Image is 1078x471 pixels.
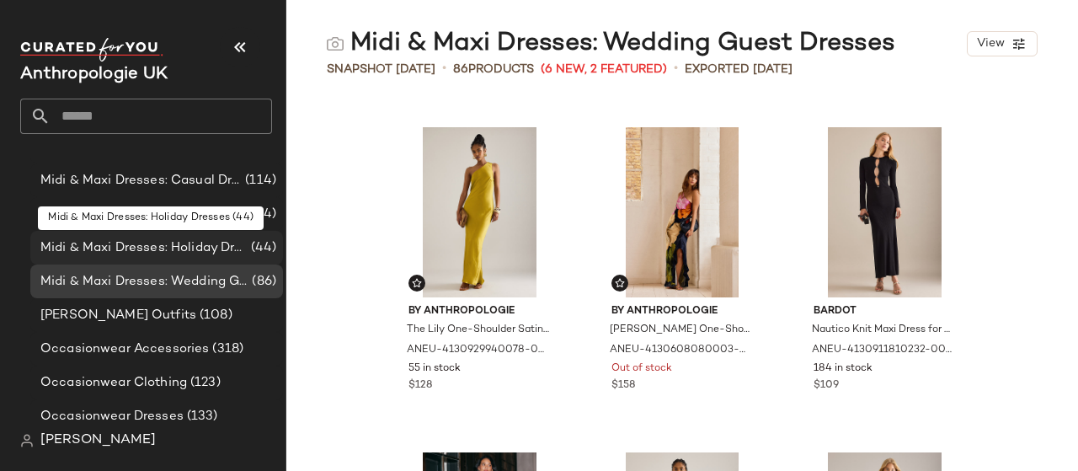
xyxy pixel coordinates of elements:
div: Products [453,61,534,78]
span: 55 in stock [408,361,461,377]
span: (6 New, 2 Featured) [541,61,667,78]
img: svg%3e [412,278,422,288]
div: Midi & Maxi Dresses: Wedding Guest Dresses [327,27,895,61]
p: Exported [DATE] [685,61,792,78]
span: • [442,59,446,79]
span: Nautico Knit Maxi Dress for Women in Black, Polyester/Gold/Viscose, Size Small by Bardot at Anthr... [812,323,954,338]
span: (104) [239,205,276,224]
span: Occasionwear Clothing [40,373,187,393]
span: Current Company Name [20,66,168,83]
span: (86) [248,272,276,292]
span: Midi & Maxi Dresses: Casual Dresses [40,171,242,190]
span: [PERSON_NAME] Outfits [40,306,196,325]
img: cfy_white_logo.C9jOOHJF.svg [20,38,163,62]
span: Occasionwear Dresses [40,407,184,426]
img: 4130929940078_230_e5 [395,127,564,297]
button: View [967,31,1038,56]
img: 4130608080003_041_e20 [598,127,767,297]
span: Bardot [814,304,956,319]
span: 86 [453,63,468,76]
span: Out of stock [611,361,672,377]
span: (318) [209,340,243,359]
span: Occasionwear Accessories [40,340,209,359]
span: (114) [242,171,276,190]
span: $109 [814,378,839,393]
span: The Lily One-Shoulder Satin Maxi Slip Dress for Women in Gold, Viscose/Ecovero, Size Uk 12 by Ant... [407,323,549,338]
span: [PERSON_NAME] One-Shoulder Maxi Slip Dress for Women in Blue, Viscose, Size Uk 8 by Anthropologie [610,323,752,338]
img: 4130911810232_001_e [800,127,969,297]
span: Midi & Maxi Dresses: Cocktail & Party [40,205,239,224]
img: svg%3e [615,278,625,288]
span: ANEU-4130929940078-000-230 [407,343,549,358]
span: Midi & Maxi Dresses: Holiday Dresses [40,238,248,258]
span: [PERSON_NAME] [40,431,156,451]
span: By Anthropologie [408,304,551,319]
span: (123) [187,373,221,393]
span: By Anthropologie [611,304,754,319]
span: • [674,59,678,79]
img: svg%3e [20,434,34,447]
span: ANEU-4130608080003-000-041 [610,343,752,358]
img: svg%3e [327,35,344,52]
span: (44) [248,238,276,258]
span: (108) [196,306,232,325]
span: Midi & Maxi Dresses: Wedding Guest Dresses [40,272,248,292]
span: Snapshot [DATE] [327,61,435,78]
span: ANEU-4130911810232-000-001 [812,343,954,358]
span: 184 in stock [814,361,873,377]
span: (133) [184,407,218,426]
span: View [976,37,1005,51]
span: $128 [408,378,432,393]
span: $158 [611,378,635,393]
